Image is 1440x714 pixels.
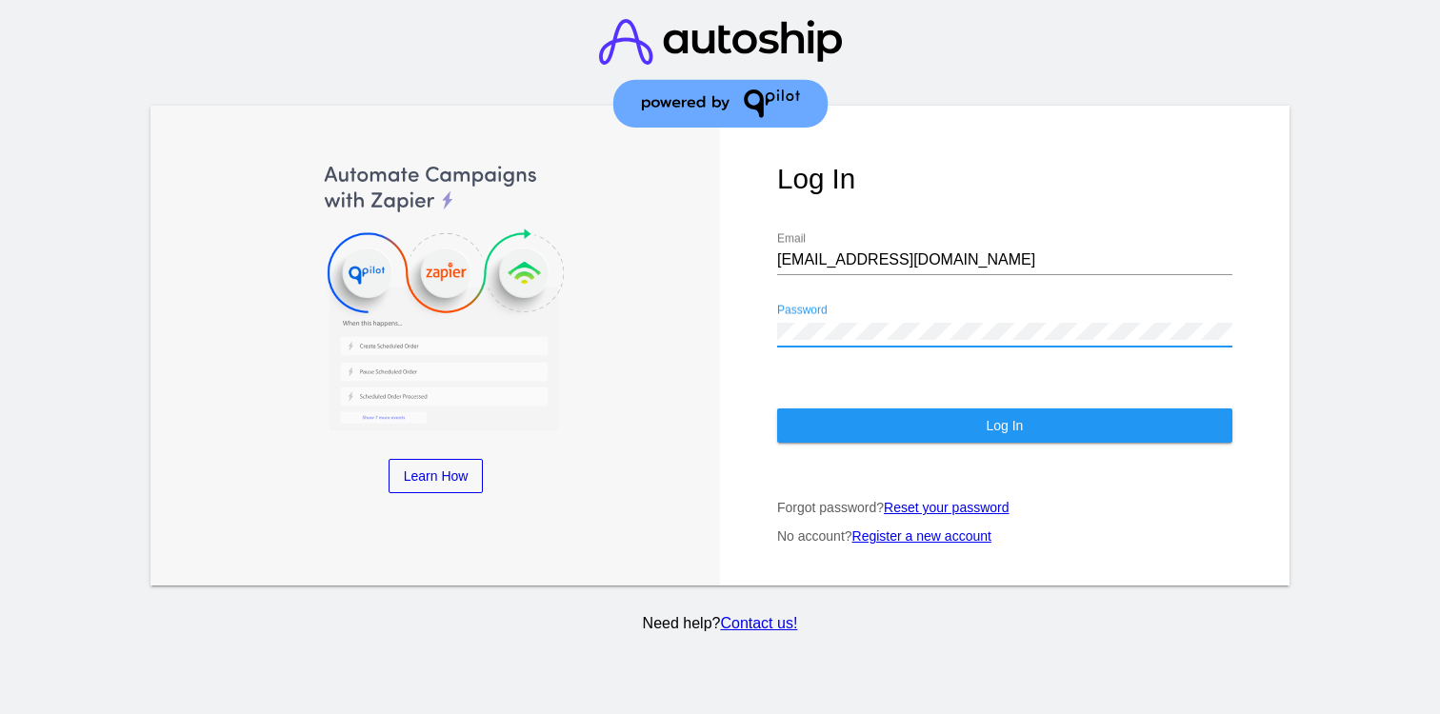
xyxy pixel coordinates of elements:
[404,468,469,484] span: Learn How
[148,615,1293,632] p: Need help?
[777,251,1232,268] input: Email
[884,500,1010,515] a: Reset your password
[852,528,991,544] a: Register a new account
[777,528,1232,544] p: No account?
[209,163,664,430] img: Automate Campaigns with Zapier, QPilot and Klaviyo
[777,408,1232,443] button: Log In
[986,418,1023,433] span: Log In
[777,163,1232,195] h1: Log In
[720,615,797,631] a: Contact us!
[389,459,484,493] a: Learn How
[777,500,1232,515] p: Forgot password?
